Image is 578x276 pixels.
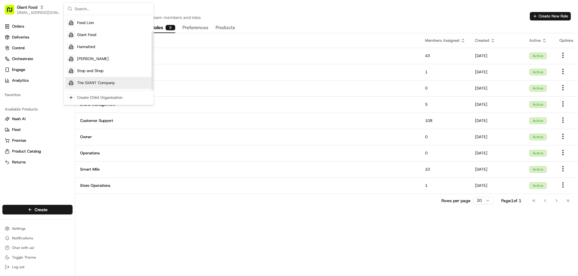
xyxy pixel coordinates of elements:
div: Active [529,85,547,92]
div: Available Products [2,105,73,114]
span: adusa-owner [80,69,415,75]
a: Promise [5,138,70,143]
div: Active [529,182,547,189]
span: Toggle Theme [12,255,36,260]
button: Notifications [2,234,73,242]
span: Store Operations [80,183,415,188]
button: Engage [2,65,73,74]
div: Created [475,38,520,43]
span: Create [35,207,48,213]
span: Nash AI [12,116,26,122]
div: 9 [166,25,175,30]
div: Suggestions [64,15,154,105]
span: Notifications [12,236,33,241]
div: Active [529,150,547,156]
a: Product Catalog [5,149,70,154]
span: Giant Food [77,32,96,38]
button: Roles [151,23,175,33]
span: Stop and Shop [77,68,104,74]
span: 0 [425,86,427,91]
span: Returns [12,159,26,165]
img: Nash [6,6,18,18]
button: [EMAIL_ADDRESS][DOMAIN_NAME] [17,10,60,15]
span: Control [12,45,25,51]
span: 43 [425,53,430,58]
button: Control [2,43,73,53]
input: Got a question? Start typing here... [16,39,108,45]
span: 1 [425,183,427,188]
button: Products [216,23,235,33]
button: Preferences [182,23,208,33]
span: Hannaford [77,44,95,50]
div: Active [529,134,547,140]
button: Promise [2,136,73,145]
div: 💻 [51,88,56,93]
img: 1736555255976-a54dd68f-1ca7-489b-9aae-adbdc363a1c4 [6,57,17,68]
a: Nash AI [5,116,70,122]
input: Search... [75,3,150,15]
span: [DATE] [475,183,487,188]
span: [DATE] [475,150,487,156]
span: The GIANT Company [77,80,115,86]
p: Rows per page [441,198,471,204]
div: Active [529,117,547,124]
button: Returns [2,157,73,167]
span: Pylon [60,102,73,106]
button: Toggle Theme [2,253,73,262]
span: [PERSON_NAME] [77,56,109,62]
span: [DATE] [475,118,487,123]
div: Active [529,166,547,173]
span: 108 [425,118,432,123]
button: Nash AI [2,114,73,124]
span: [DATE] [475,69,487,74]
button: Create [2,205,73,214]
span: Billing [80,86,415,91]
span: Food Lion [77,20,94,26]
span: Settings [12,226,26,231]
a: Fleet [5,127,70,132]
div: Start new chat [20,57,99,63]
div: Role [80,38,415,43]
span: Chat with us! [12,245,34,250]
div: Create Child Organization [77,95,123,100]
span: Promise [12,138,26,143]
div: Favorites [2,90,73,100]
span: [DATE] [475,134,487,139]
span: Log out [12,265,24,269]
a: 📗Knowledge Base [4,85,48,96]
span: Customer Support [80,118,415,123]
button: Chat with us! [2,244,73,252]
button: Product Catalog [2,147,73,156]
span: 10 [425,167,430,172]
span: 0 [425,134,427,139]
span: Smart Mile [80,167,415,172]
button: Fleet [2,125,73,135]
button: Orchestrate [2,54,73,64]
span: Operations [80,150,415,156]
div: Active [529,69,547,75]
button: Start new chat [102,59,110,66]
p: Welcome 👋 [6,24,110,34]
span: Owner [80,134,415,140]
span: Fleet [12,127,21,132]
span: Orchestrate [12,56,33,62]
span: Engage [12,67,25,72]
span: API Documentation [57,87,97,93]
button: Giant Food [17,4,37,10]
a: Analytics [2,76,73,85]
span: Brand Management [80,102,415,107]
span: Knowledge Base [12,87,46,93]
button: Create New Role [530,12,571,20]
span: Analytics [12,78,29,83]
button: Log out [2,263,73,271]
a: Powered byPylon [42,102,73,106]
a: 💻API Documentation [48,85,99,96]
span: Product Catalog [12,149,41,154]
div: Active [529,101,547,108]
span: 1 [425,69,427,74]
span: [DATE] [475,86,487,91]
button: Settings [2,224,73,233]
span: Admin [80,53,415,59]
div: Members Assigned [425,38,465,43]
